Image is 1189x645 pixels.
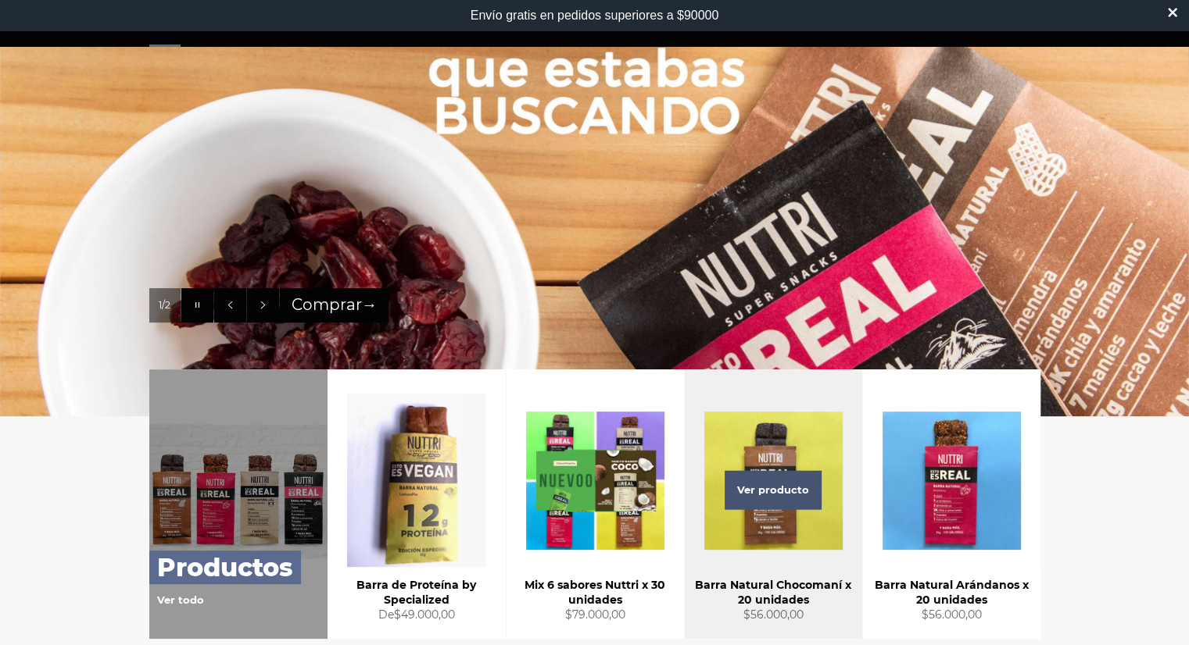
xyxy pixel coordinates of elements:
div: Envío gratis en pedidos superiores a $90000 [471,9,719,23]
a: Mix 6 sabores Nuttri x 30 unidades Mix 6 sabores Nuttri x 30 unidades $79.000,00 [506,369,684,640]
img: Barra de Proteína by Specialized [347,394,486,568]
a: Barra Natural Arándanos x 20 unidades Barra Natural Arándanos x 20 unidades $56.000,00 [862,369,1040,640]
a: Barra Natural Chocomaní x 20 unidades Barra Natural Chocomaní x 20 unidades $56.000,00 Ver producto [684,369,862,640]
span: $49.000,00 [394,608,455,622]
span: 1/2 [159,299,170,312]
p: Ver todo [157,593,301,608]
a: Comprar [280,288,389,322]
div: Mix 6 sabores Nuttri x 30 unidades [516,578,674,608]
div: Diapositiva actual 1 [149,288,181,322]
img: Barra Natural Arándanos x 20 unidades [883,412,1021,550]
a: Barra de Proteína by Specialized Barra de Proteína by Specialized De$49.000,00 [328,369,506,640]
div: Barra Natural Chocomaní x 20 unidades [694,578,852,608]
a: Productos Ver todo [149,369,328,639]
div: De [337,608,496,622]
span: → [362,295,378,314]
span: $79.000,00 [565,608,625,622]
span: Ver producto [725,471,822,510]
span: $56.000,00 [922,608,982,622]
img: Mix 6 sabores Nuttri x 30 unidades [526,412,664,550]
button: Siguiente diapositiva [247,288,279,322]
div: Barra de Proteína by Specialized [337,578,496,608]
button: Pausar la presentación [181,288,213,322]
div: Barra Natural Arándanos x 20 unidades [872,578,1030,608]
p: Productos [149,551,301,584]
button: Anterior diapositiva [214,288,246,322]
